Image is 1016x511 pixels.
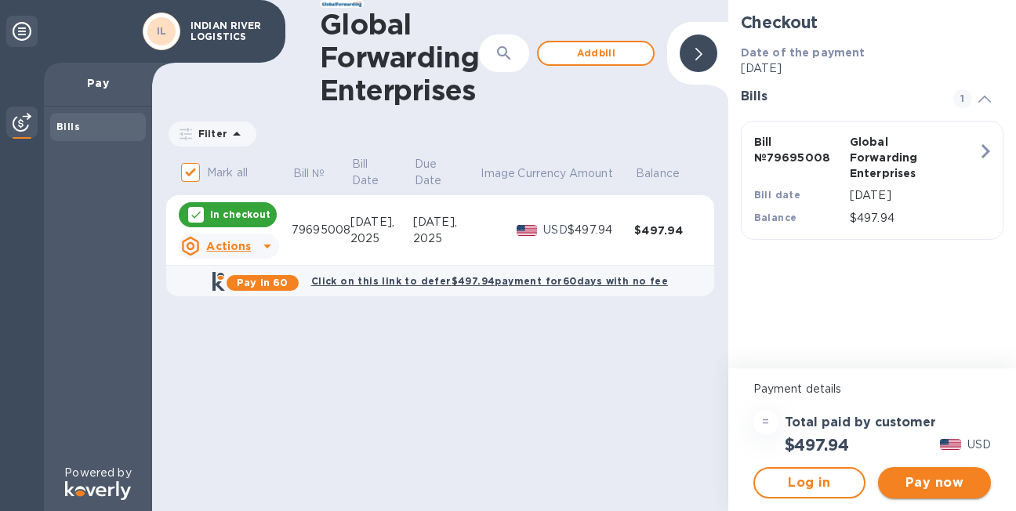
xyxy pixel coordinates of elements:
div: 2025 [350,230,413,247]
p: $497.94 [850,210,978,227]
span: Add bill [551,44,640,63]
p: Currency [517,165,566,182]
div: 79695008 [292,222,350,238]
b: Balance [754,212,797,223]
span: Bill Date [352,156,412,189]
p: Pay [56,75,140,91]
p: Bill № 79695008 [754,134,844,165]
h2: $497.94 [785,435,849,455]
h1: Global Forwarding Enterprises [320,8,479,107]
p: USD [967,437,991,453]
span: Balance [636,165,700,182]
img: Logo [65,481,131,500]
p: Balance [636,165,680,182]
span: Log in [767,473,852,492]
p: [DATE] [741,60,1003,77]
div: $497.94 [634,223,701,238]
div: [DATE], [350,214,413,230]
b: Bills [56,121,80,132]
b: Date of the payment [741,46,865,59]
p: Global Forwarding Enterprises [850,134,939,181]
h3: Total paid by customer [785,415,936,430]
div: [DATE], [413,214,480,230]
button: Addbill [537,41,655,66]
span: 1 [953,89,972,108]
button: Pay now [878,467,991,498]
p: Bill Date [352,156,391,189]
button: Bill №79695008Global Forwarding EnterprisesBill date[DATE]Balance$497.94 [741,121,1003,240]
span: Due Date [415,156,478,189]
div: $497.94 [568,222,634,238]
b: Pay in 60 [237,277,288,288]
span: Pay now [891,473,978,492]
b: IL [157,25,167,37]
h3: Bills [741,89,934,104]
img: USD [517,225,538,236]
div: 2025 [413,230,480,247]
p: Due Date [415,156,458,189]
p: INDIAN RIVER LOGISTICS [190,20,269,42]
p: [DATE] [850,187,978,204]
span: Bill № [293,165,346,182]
button: Log in [753,467,866,498]
b: Click on this link to defer $497.94 payment for 60 days with no fee [311,275,668,287]
p: In checkout [210,208,270,221]
span: Amount [569,165,633,182]
p: Bill № [293,165,325,182]
p: Filter [192,127,227,140]
div: = [753,410,778,435]
p: Mark all [207,165,248,181]
p: Powered by [64,465,131,481]
u: Actions [206,240,251,252]
p: Payment details [753,381,991,397]
img: USD [940,439,961,450]
p: Image [481,165,515,182]
p: USD [543,222,568,238]
h2: Checkout [741,13,1003,32]
b: Bill date [754,189,801,201]
p: Amount [569,165,613,182]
